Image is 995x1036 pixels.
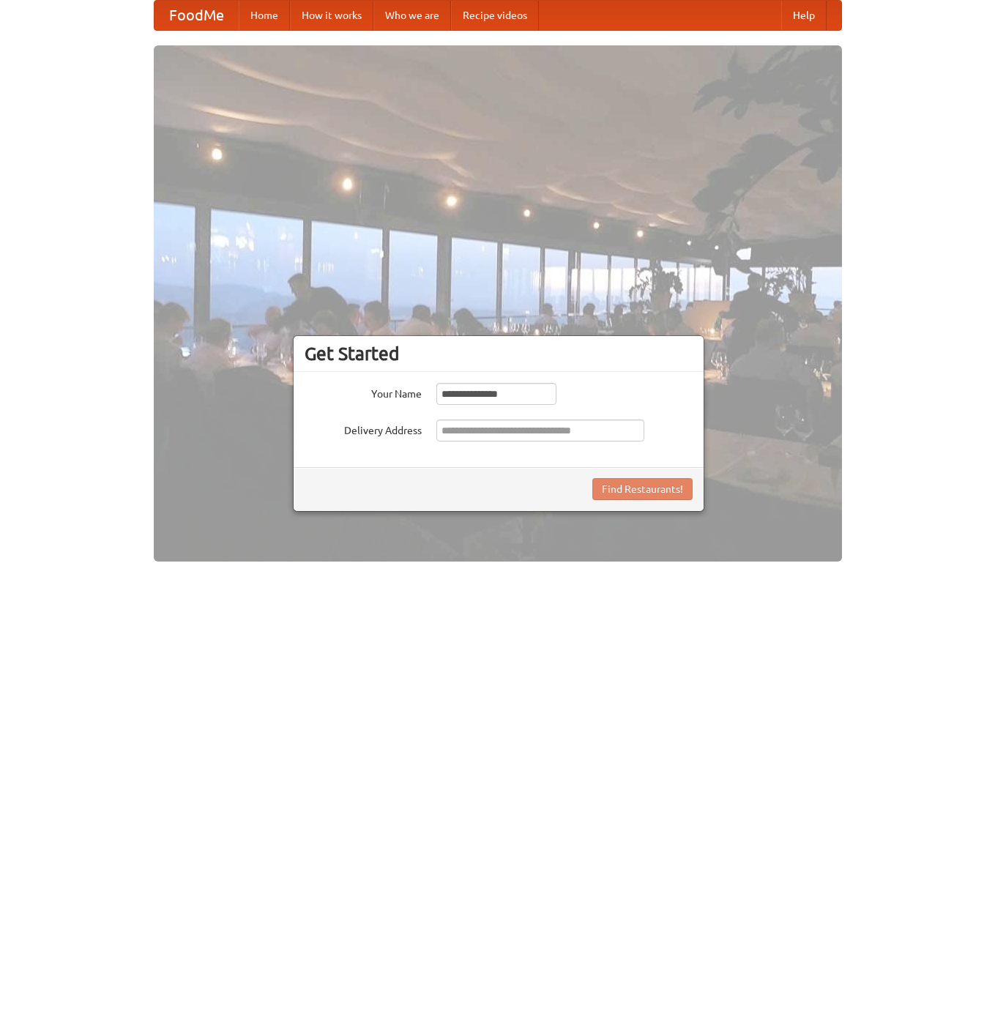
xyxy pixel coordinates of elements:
[305,420,422,438] label: Delivery Address
[373,1,451,30] a: Who we are
[451,1,539,30] a: Recipe videos
[781,1,827,30] a: Help
[305,383,422,401] label: Your Name
[239,1,290,30] a: Home
[154,1,239,30] a: FoodMe
[290,1,373,30] a: How it works
[592,478,693,500] button: Find Restaurants!
[305,343,693,365] h3: Get Started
